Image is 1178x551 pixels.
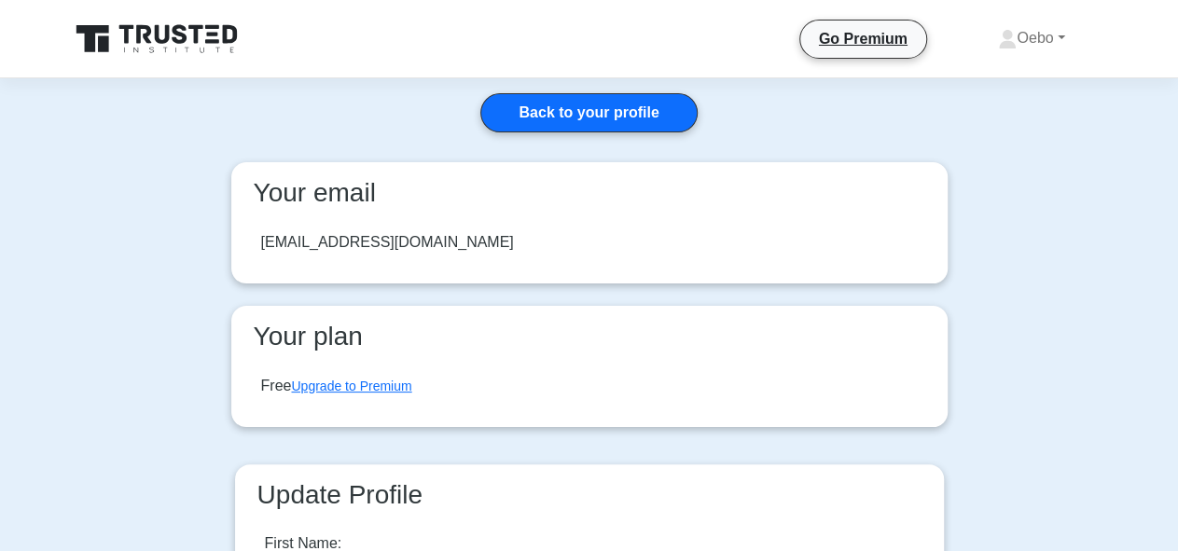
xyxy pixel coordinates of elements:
[480,93,697,132] a: Back to your profile
[246,177,933,209] h3: Your email
[261,375,412,397] div: Free
[250,479,929,511] h3: Update Profile
[808,27,919,50] a: Go Premium
[246,321,933,352] h3: Your plan
[261,231,514,254] div: [EMAIL_ADDRESS][DOMAIN_NAME]
[953,20,1109,57] a: Oebo
[291,379,411,393] a: Upgrade to Premium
